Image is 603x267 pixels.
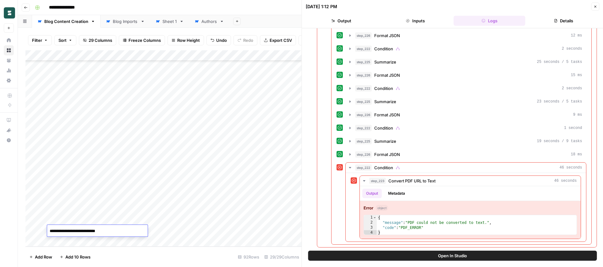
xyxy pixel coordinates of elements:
button: 19 seconds / 9 tasks [346,136,586,146]
button: 46 seconds [346,163,586,173]
span: Redo [243,37,253,43]
button: 25 seconds / 5 tasks [346,57,586,67]
div: 46 seconds [360,186,581,239]
span: Convert PDF URL to Text [388,178,436,184]
div: [DATE] 1:12 PM [306,3,337,10]
button: Open In Studio [308,251,597,261]
span: 18 ms [571,152,582,157]
button: Add 10 Rows [56,252,94,262]
span: step_226 [355,72,372,78]
span: Condition [374,125,393,131]
button: Inputs [380,16,451,26]
a: Browse [4,45,14,55]
div: 4 [364,230,377,235]
img: Borderless Logo [4,7,15,19]
span: step_223 [369,178,386,184]
span: 23 seconds / 5 tasks [537,99,582,104]
button: Output [306,16,377,26]
div: 92 Rows [235,252,262,262]
button: Row Height [167,35,204,45]
span: object [376,205,388,211]
button: 1 second [346,123,586,133]
a: Authors [189,15,229,28]
div: 29/29 Columns [262,252,302,262]
a: Settings [4,75,14,86]
span: Format JSON [374,72,400,78]
span: 2 seconds [562,86,582,91]
span: 46 seconds [554,178,577,184]
span: step_222 [355,85,372,92]
span: Toggle code folding, rows 1 through 4 [373,215,376,220]
span: step_222 [355,125,372,131]
button: Metadata [384,189,409,198]
button: 46 seconds [360,176,581,186]
span: step_225 [355,59,372,65]
div: 2 [364,220,377,225]
span: Freeze Columns [129,37,161,43]
div: 46 seconds [346,173,586,242]
a: Sheet 1 [150,15,189,28]
span: Row Height [177,37,200,43]
span: Undo [216,37,227,43]
div: Sheet 1 [162,18,177,25]
span: step_225 [355,138,372,144]
button: Export CSV [260,35,296,45]
div: Authors [201,18,217,25]
button: Sort [54,35,76,45]
span: 19 seconds / 9 tasks [537,138,582,144]
button: 18 ms [346,149,586,159]
a: Blog Imports [101,15,150,28]
button: 12 ms [346,31,586,41]
span: Format JSON [374,151,400,158]
button: Details [528,16,599,26]
span: 12 ms [571,33,582,38]
div: Blog Content Creation [44,18,88,25]
button: 2 seconds [346,44,586,54]
button: Add Row [25,252,56,262]
span: Summarize [374,138,396,144]
span: Sort [58,37,67,43]
div: 3 [364,225,377,230]
span: Add Row [35,254,52,260]
span: Summarize [374,98,396,105]
span: step_222 [355,46,372,52]
span: 25 seconds / 5 tasks [537,59,582,65]
span: Open In Studio [438,253,467,259]
span: Filter [32,37,42,43]
span: Summarize [374,59,396,65]
button: Undo [206,35,231,45]
span: 9 ms [573,112,582,118]
span: Add 10 Rows [65,254,90,260]
span: Format JSON [374,112,400,118]
strong: Error [364,205,373,211]
button: 2 seconds [346,83,586,93]
button: Redo [233,35,257,45]
span: 46 seconds [559,165,582,170]
span: 2 seconds [562,46,582,52]
span: step_222 [355,164,372,171]
a: AirOps Academy [4,115,14,125]
button: Filter [28,35,52,45]
span: 1 second [564,125,582,131]
a: Home [4,35,14,45]
button: Output [362,189,382,198]
button: Freeze Columns [119,35,165,45]
span: Condition [374,85,393,92]
a: Your Data [4,55,14,65]
button: 29 Columns [79,35,116,45]
div: Blog Imports [113,18,138,25]
span: Export CSV [270,37,292,43]
span: Condition [374,46,393,52]
span: step_226 [355,112,372,118]
button: What's new? [4,125,14,135]
button: 9 ms [346,110,586,120]
button: 15 ms [346,70,586,80]
div: 1 [364,215,377,220]
button: 23 seconds / 5 tasks [346,97,586,107]
span: Condition [374,164,393,171]
span: step_226 [355,151,372,158]
span: 15 ms [571,72,582,78]
button: Help + Support [4,135,14,145]
span: 29 Columns [89,37,112,43]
